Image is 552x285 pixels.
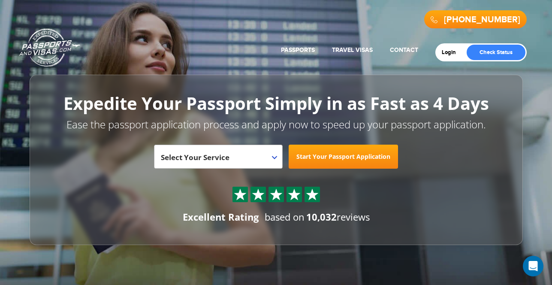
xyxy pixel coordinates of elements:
[161,152,229,162] span: Select Your Service
[154,145,283,169] span: Select Your Service
[161,148,274,172] span: Select Your Service
[306,210,370,223] span: reviews
[289,145,398,169] a: Start Your Passport Application
[49,94,504,113] h1: Expedite Your Passport Simply in as Fast as 4 Days
[332,46,373,54] a: Travel Visas
[444,15,520,25] a: [PHONE_NUMBER]
[49,117,504,132] p: Ease the passport application process and apply now to speed up your passport application.
[183,210,259,224] div: Excellent Rating
[288,188,301,201] img: Sprite St
[252,188,265,201] img: Sprite St
[306,188,319,201] img: Sprite St
[390,46,418,54] a: Contact
[270,188,283,201] img: Sprite St
[442,49,462,56] a: Login
[523,256,543,276] div: Open Intercom Messenger
[306,210,337,223] strong: 10,032
[467,45,525,60] a: Check Status
[281,46,315,54] a: Passports
[19,28,80,67] a: Passports & [DOMAIN_NAME]
[265,210,305,223] span: based on
[234,188,247,201] img: Sprite St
